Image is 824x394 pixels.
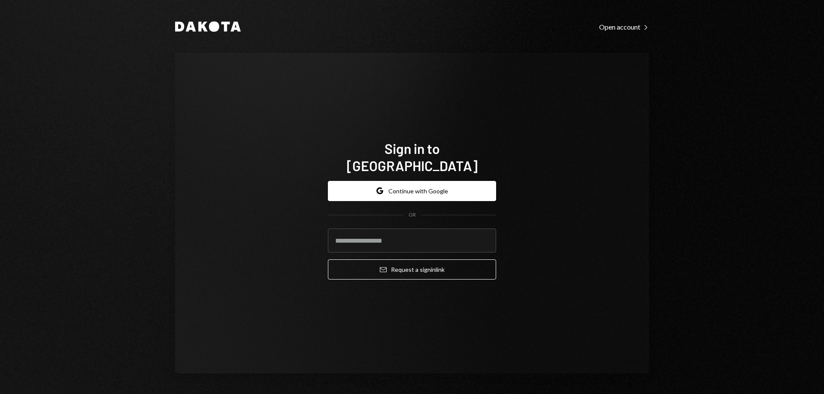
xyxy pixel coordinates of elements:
[328,140,496,174] h1: Sign in to [GEOGRAPHIC_DATA]
[599,22,649,31] a: Open account
[409,211,416,219] div: OR
[328,181,496,201] button: Continue with Google
[599,23,649,31] div: Open account
[328,259,496,280] button: Request a signinlink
